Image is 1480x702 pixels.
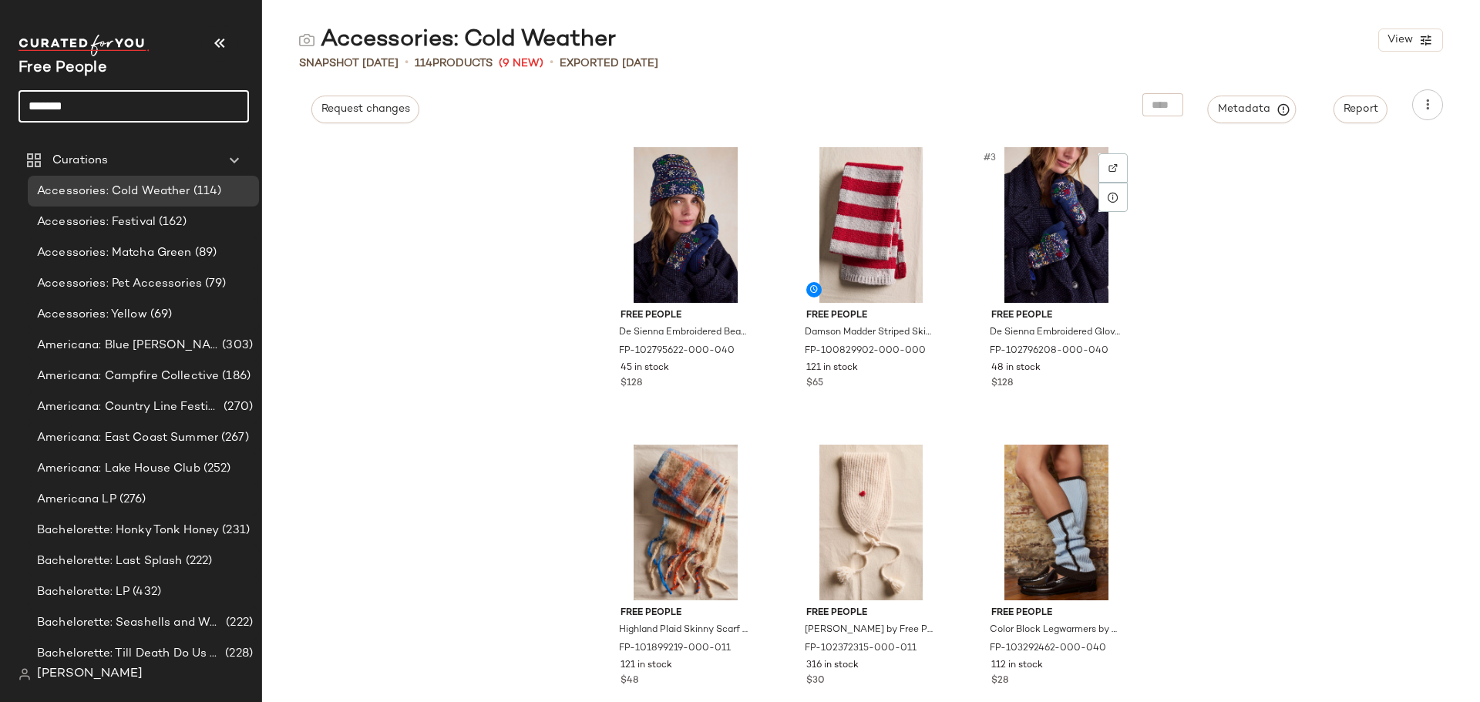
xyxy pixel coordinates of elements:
span: (222) [223,614,253,632]
span: Bachelorette: Honky Tonk Honey [37,522,219,539]
span: (303) [219,337,253,354]
span: Request changes [321,103,410,116]
span: De Sienna Embroidered Beanie by Free People in Blue [619,326,749,340]
img: 102795622_040_a [608,147,763,303]
span: (222) [183,553,213,570]
div: Products [415,55,493,72]
span: Report [1343,103,1378,116]
span: FP-100829902-000-000 [805,344,926,358]
span: Accessories: Festival [37,213,156,231]
span: Bachelorette: LP [37,583,129,601]
span: (69) [147,306,173,324]
span: Americana: Lake House Club [37,460,200,478]
button: View [1378,29,1443,52]
span: Free People [621,309,751,323]
img: 102796208_040_a [979,147,1134,303]
img: 100829902_000_b [794,147,949,303]
span: 121 in stock [621,659,672,673]
span: Free People [621,606,751,620]
span: Snapshot [DATE] [299,55,399,72]
span: $30 [806,674,825,688]
img: 101899219_011_b [608,445,763,600]
span: [PERSON_NAME] by Free People in White [805,623,935,637]
span: (186) [219,368,251,385]
span: Free People [806,309,937,323]
span: Free People [991,606,1122,620]
span: Color Block Legwarmers by Free People in Blue [990,623,1120,637]
span: FP-101899219-000-011 [619,642,731,656]
span: 45 in stock [621,361,669,375]
span: Accessories: Matcha Green [37,244,192,262]
span: FP-102795622-000-040 [619,344,735,358]
button: Request changes [311,96,419,123]
p: Exported [DATE] [560,55,658,72]
span: (231) [219,522,250,539]
span: (270) [220,398,253,416]
span: Bachelorette: Last Splash [37,553,183,570]
span: Current Company Name [18,60,107,76]
img: 102372315_011_b [794,445,949,600]
span: Americana: Country Line Festival [37,398,220,416]
span: [PERSON_NAME] [37,665,143,684]
span: (89) [192,244,217,262]
span: Free People [806,606,937,620]
span: 48 in stock [991,361,1041,375]
span: $28 [991,674,1008,688]
span: (114) [190,183,222,200]
span: Americana: Blue [PERSON_NAME] Baby [37,337,219,354]
span: $48 [621,674,638,688]
span: View [1387,34,1413,46]
span: Bachelorette: Till Death Do Us Party [37,645,222,663]
span: (228) [222,645,253,663]
span: Damson Madder Striped Skinny Scarf by Free People in Red [805,326,935,340]
span: FP-102372315-000-011 [805,642,917,656]
span: (79) [202,275,227,293]
span: Highland Plaid Skinny Scarf by Free People [619,623,749,637]
span: 114 [415,58,432,69]
span: • [405,54,409,72]
span: Curations [52,152,108,170]
span: 112 in stock [991,659,1043,673]
img: svg%3e [18,668,31,680]
span: Americana: Campfire Collective [37,368,219,385]
span: $128 [991,377,1013,391]
img: cfy_white_logo.C9jOOHJF.svg [18,35,150,56]
span: $128 [621,377,642,391]
div: Accessories: Cold Weather [299,25,616,55]
span: Americana LP [37,491,116,509]
span: De Sienna Embroidered Gloves by Free People in Blue [990,326,1120,340]
span: 316 in stock [806,659,859,673]
span: (252) [200,460,231,478]
span: Bachelorette: Seashells and Wedding Bells [37,614,223,632]
span: Accessories: Pet Accessories [37,275,202,293]
span: Americana: East Coast Summer [37,429,218,447]
span: (162) [156,213,187,231]
span: #3 [982,150,999,166]
span: Accessories: Cold Weather [37,183,190,200]
span: (9 New) [499,55,543,72]
span: Metadata [1217,102,1287,116]
img: svg%3e [299,32,314,48]
span: Accessories: Yellow [37,306,147,324]
span: Free People [991,309,1122,323]
span: $65 [806,377,823,391]
img: svg%3e [1108,163,1118,173]
button: Report [1334,96,1387,123]
img: 103292462_040_a [979,445,1134,600]
span: (432) [129,583,161,601]
span: FP-103292462-000-040 [990,642,1106,656]
span: 121 in stock [806,361,858,375]
span: • [550,54,553,72]
span: FP-102796208-000-040 [990,344,1108,358]
span: (276) [116,491,146,509]
span: (267) [218,429,249,447]
button: Metadata [1208,96,1297,123]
